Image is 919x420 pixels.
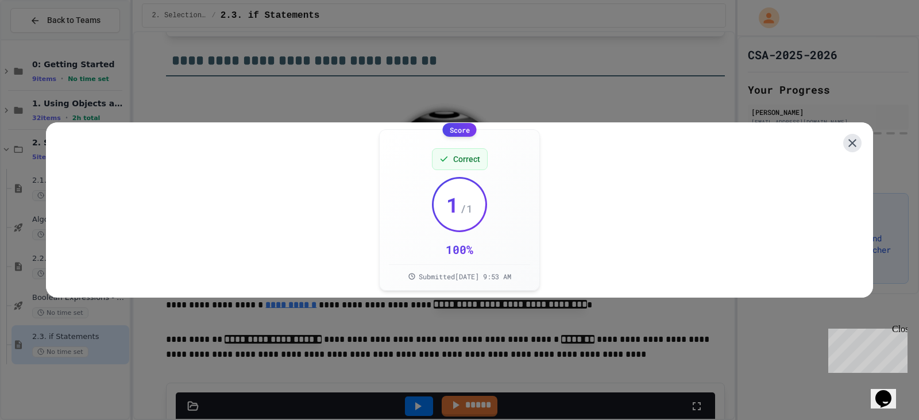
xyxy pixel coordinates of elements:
iframe: chat widget [871,374,908,409]
div: 100 % [446,241,473,257]
div: Chat with us now!Close [5,5,79,73]
span: / 1 [460,201,473,217]
div: Score [443,123,477,137]
span: Submitted [DATE] 9:53 AM [419,272,511,281]
iframe: chat widget [824,324,908,373]
span: 1 [446,193,459,216]
span: Correct [453,153,480,165]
